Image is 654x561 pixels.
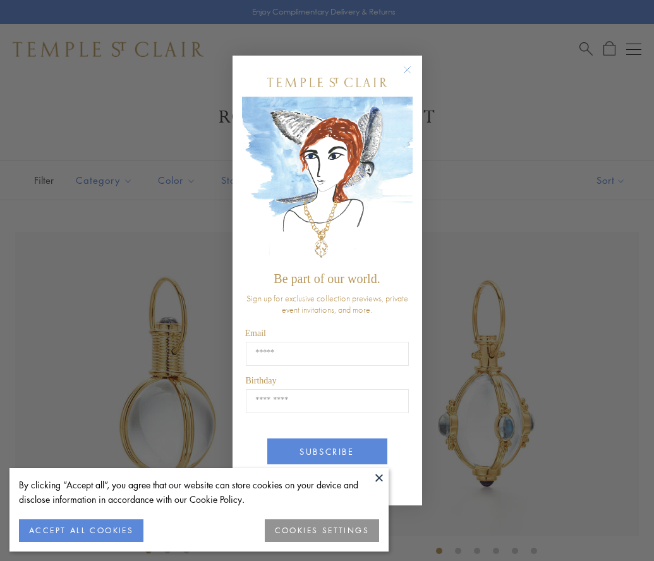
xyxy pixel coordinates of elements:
img: Temple St. Clair [267,78,387,87]
button: SUBSCRIBE [267,438,387,464]
div: By clicking “Accept all”, you agree that our website can store cookies on your device and disclos... [19,478,379,507]
button: ACCEPT ALL COOKIES [19,519,143,542]
span: Birthday [246,376,277,385]
span: Email [245,329,266,338]
button: Close dialog [406,68,421,84]
input: Email [246,342,409,366]
span: Be part of our world. [274,272,380,286]
img: c4a9eb12-d91a-4d4a-8ee0-386386f4f338.jpeg [242,97,413,265]
span: Sign up for exclusive collection previews, private event invitations, and more. [246,293,408,315]
button: COOKIES SETTINGS [265,519,379,542]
